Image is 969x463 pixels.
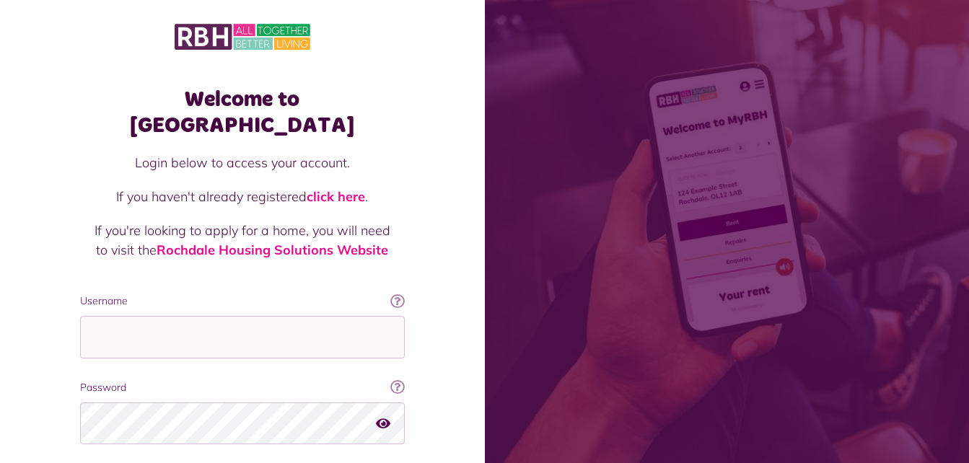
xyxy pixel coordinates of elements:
h1: Welcome to [GEOGRAPHIC_DATA] [80,87,405,138]
label: Username [80,294,405,309]
label: Password [80,380,405,395]
a: click here [307,188,365,205]
a: Rochdale Housing Solutions Website [157,242,388,258]
p: If you haven't already registered . [95,187,390,206]
p: If you're looking to apply for a home, you will need to visit the [95,221,390,260]
p: Login below to access your account. [95,153,390,172]
img: MyRBH [175,22,310,52]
